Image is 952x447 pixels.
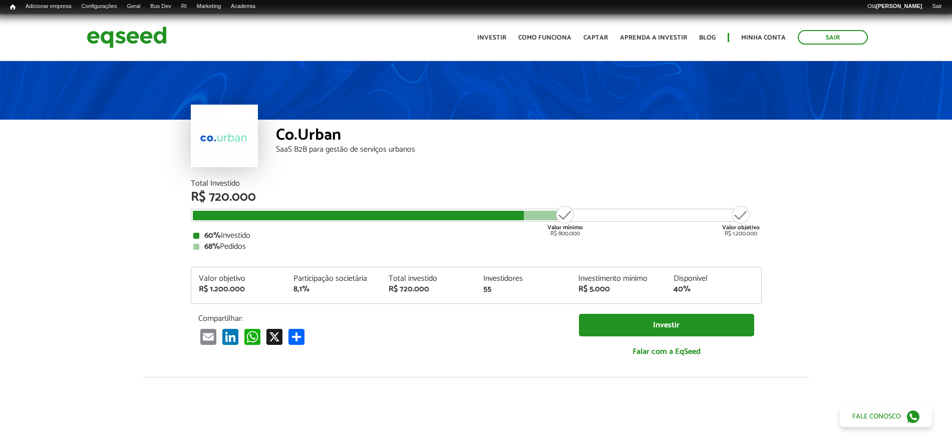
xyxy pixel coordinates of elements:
[927,3,947,11] a: Sair
[145,3,176,11] a: Bus Dev
[191,180,762,188] div: Total Investido
[483,275,563,283] div: Investidores
[578,285,659,293] div: R$ 5.000
[204,229,221,242] strong: 60%
[176,3,192,11] a: RI
[483,285,563,293] div: 55
[193,243,759,251] div: Pedidos
[699,35,716,41] a: Blog
[579,314,754,336] a: Investir
[518,35,571,41] a: Como funciona
[5,3,21,12] a: Início
[242,328,262,345] a: WhatsApp
[10,4,16,11] span: Início
[389,275,469,283] div: Total investido
[547,223,583,232] strong: Valor mínimo
[578,275,659,283] div: Investimento mínimo
[722,205,760,237] div: R$ 1.200.000
[620,35,687,41] a: Aprenda a investir
[192,3,226,11] a: Marketing
[741,35,786,41] a: Minha conta
[840,406,932,427] a: Fale conosco
[389,285,469,293] div: R$ 720.000
[876,3,922,9] strong: [PERSON_NAME]
[583,35,608,41] a: Captar
[220,328,240,345] a: LinkedIn
[198,328,218,345] a: Email
[191,191,762,204] div: R$ 720.000
[199,285,279,293] div: R$ 1.200.000
[226,3,260,11] a: Academia
[546,205,584,237] div: R$ 800.000
[293,275,374,283] div: Participação societária
[199,275,279,283] div: Valor objetivo
[798,30,868,45] a: Sair
[862,3,927,11] a: Olá[PERSON_NAME]
[579,341,754,362] a: Falar com a EqSeed
[674,275,754,283] div: Disponível
[204,240,220,253] strong: 68%
[122,3,145,11] a: Geral
[87,24,167,51] img: EqSeed
[293,285,374,293] div: 8,1%
[286,328,306,345] a: Compartilhar
[77,3,122,11] a: Configurações
[193,232,759,240] div: Investido
[276,146,762,154] div: SaaS B2B para gestão de serviços urbanos
[264,328,284,345] a: X
[276,127,762,146] div: Co.Urban
[722,223,760,232] strong: Valor objetivo
[674,285,754,293] div: 40%
[477,35,506,41] a: Investir
[21,3,77,11] a: Adicionar empresa
[198,314,564,323] p: Compartilhar:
